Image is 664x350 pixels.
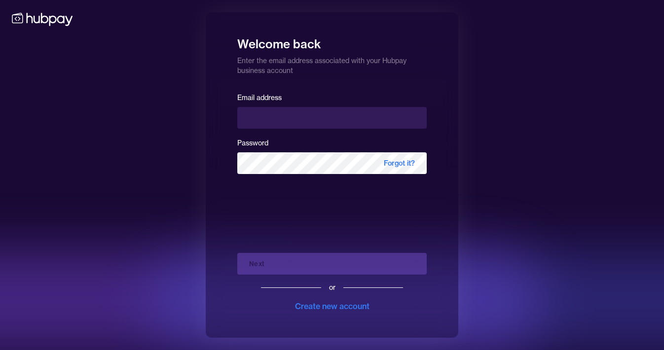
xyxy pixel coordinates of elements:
p: Enter the email address associated with your Hubpay business account [237,52,427,75]
span: Forgot it? [372,152,427,174]
label: Password [237,139,268,147]
h1: Welcome back [237,30,427,52]
div: or [329,282,335,292]
div: Create new account [295,300,369,312]
label: Email address [237,93,282,102]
